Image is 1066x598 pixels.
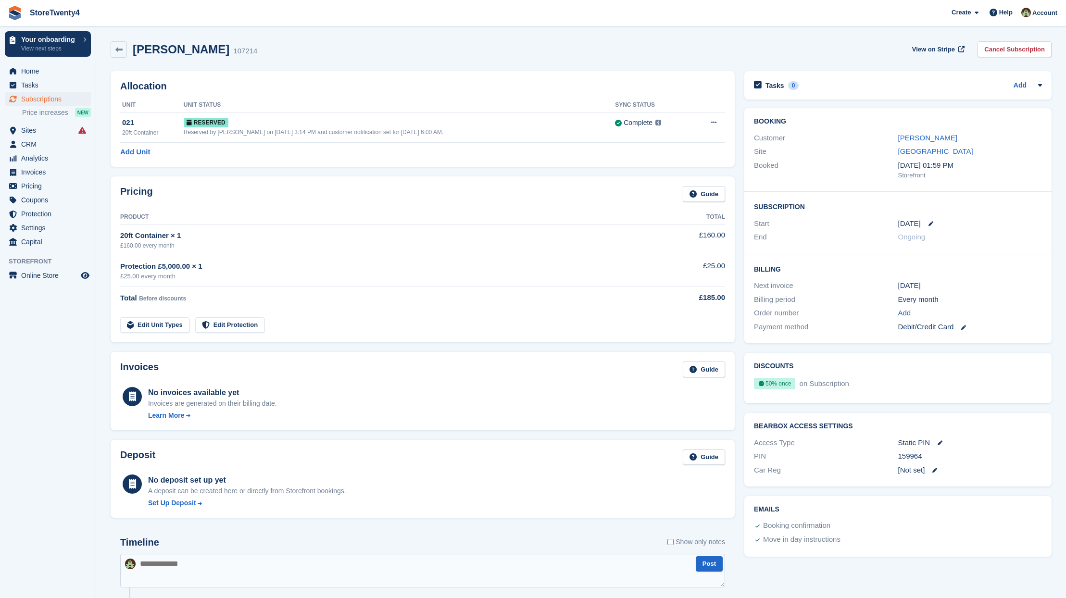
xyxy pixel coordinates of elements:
label: Show only notes [667,537,725,547]
div: Static PIN [898,437,1042,448]
a: Price increases NEW [22,107,91,118]
h2: Deposit [120,449,155,465]
p: A deposit can be created here or directly from Storefront bookings. [148,486,346,496]
a: Guide [683,449,725,465]
h2: Invoices [120,361,159,377]
span: Capital [21,235,79,249]
td: £160.00 [632,224,725,255]
td: £25.00 [632,255,725,287]
a: [GEOGRAPHIC_DATA] [898,147,973,155]
a: menu [5,269,91,282]
a: Add Unit [120,147,150,158]
a: Guide [683,361,725,377]
div: Customer [754,133,898,144]
h2: Pricing [120,186,153,202]
span: Settings [21,221,79,235]
div: 021 [122,117,184,128]
a: View on Stripe [908,41,966,57]
div: Set Up Deposit [148,498,196,508]
a: menu [5,137,91,151]
span: Protection [21,207,79,221]
a: Edit Protection [195,317,264,333]
div: Every month [898,294,1042,305]
span: Home [21,64,79,78]
div: Debit/Credit Card [898,322,1042,333]
a: Set Up Deposit [148,498,346,508]
span: Help [999,8,1013,17]
span: Online Store [21,269,79,282]
div: End [754,232,898,243]
a: Add [898,308,911,319]
div: 159964 [898,451,1042,462]
h2: Subscription [754,201,1042,211]
a: Your onboarding View next steps [5,31,91,57]
h2: BearBox Access Settings [754,423,1042,430]
a: menu [5,193,91,207]
div: Next invoice [754,280,898,291]
div: Order number [754,308,898,319]
span: CRM [21,137,79,151]
span: on Subscription [798,379,849,387]
h2: Billing [754,264,1042,274]
span: View on Stripe [912,45,955,54]
h2: [PERSON_NAME] [133,43,229,56]
span: Ongoing [898,233,926,241]
p: View next steps [21,44,78,53]
div: 107214 [233,46,257,57]
div: 20ft Container × 1 [120,230,632,241]
img: stora-icon-8386f47178a22dfd0bd8f6a31ec36ba5ce8667c1dd55bd0f319d3a0aa187defe.svg [8,6,22,20]
h2: Emails [754,506,1042,513]
a: menu [5,221,91,235]
div: [DATE] [898,280,1042,291]
div: 50% once [754,378,795,389]
div: Reserved by [PERSON_NAME] on [DATE] 3:14 PM and customer notification set for [DATE] 6:00 AM. [184,128,615,137]
div: £185.00 [632,292,725,303]
h2: Discounts [754,362,1042,370]
span: Invoices [21,165,79,179]
span: Before discounts [139,295,186,302]
div: Move in day instructions [763,534,840,546]
h2: Booking [754,118,1042,125]
a: menu [5,92,91,106]
a: Preview store [79,270,91,281]
div: Booked [754,160,898,180]
div: Storefront [898,171,1042,180]
span: Price increases [22,108,68,117]
div: PIN [754,451,898,462]
div: Complete [624,118,652,128]
th: Sync Status [615,98,691,113]
a: menu [5,64,91,78]
a: Edit Unit Types [120,317,189,333]
span: Coupons [21,193,79,207]
img: Lee Hanlon [1021,8,1031,17]
a: [PERSON_NAME] [898,134,957,142]
a: menu [5,151,91,165]
span: Storefront [9,257,96,266]
div: Learn More [148,411,184,421]
div: Payment method [754,322,898,333]
input: Show only notes [667,537,674,547]
div: Site [754,146,898,157]
a: menu [5,179,91,193]
a: menu [5,165,91,179]
a: menu [5,124,91,137]
span: Tasks [21,78,79,92]
div: 0 [788,81,799,90]
span: Sites [21,124,79,137]
h2: Timeline [120,537,159,548]
th: Total [632,210,725,225]
h2: Tasks [765,81,784,90]
div: £160.00 every month [120,241,632,250]
span: Reserved [184,118,228,127]
a: menu [5,78,91,92]
div: £25.00 every month [120,272,632,281]
a: Guide [683,186,725,202]
p: Your onboarding [21,36,78,43]
div: Booking confirmation [763,520,830,532]
h2: Allocation [120,81,725,92]
div: Protection £5,000.00 × 1 [120,261,632,272]
th: Product [120,210,632,225]
span: Total [120,294,137,302]
a: menu [5,207,91,221]
time: 2025-10-01 00:00:00 UTC [898,218,921,229]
